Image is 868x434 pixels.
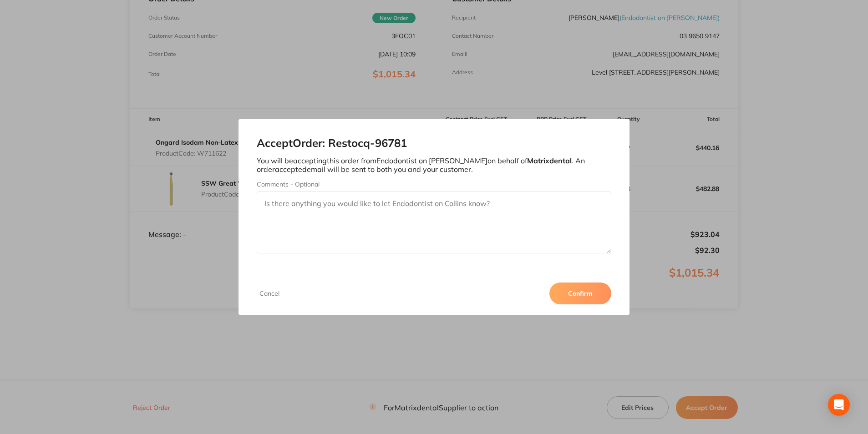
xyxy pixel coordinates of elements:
p: You will be accepting this order from Endodontist on [PERSON_NAME] on behalf of . An order accept... [257,156,611,173]
b: Matrixdental [527,156,572,165]
button: Cancel [257,289,282,298]
label: Comments - Optional [257,181,611,188]
button: Confirm [549,283,611,304]
div: Open Intercom Messenger [828,394,850,416]
h2: Accept Order: Restocq- 96781 [257,137,611,150]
